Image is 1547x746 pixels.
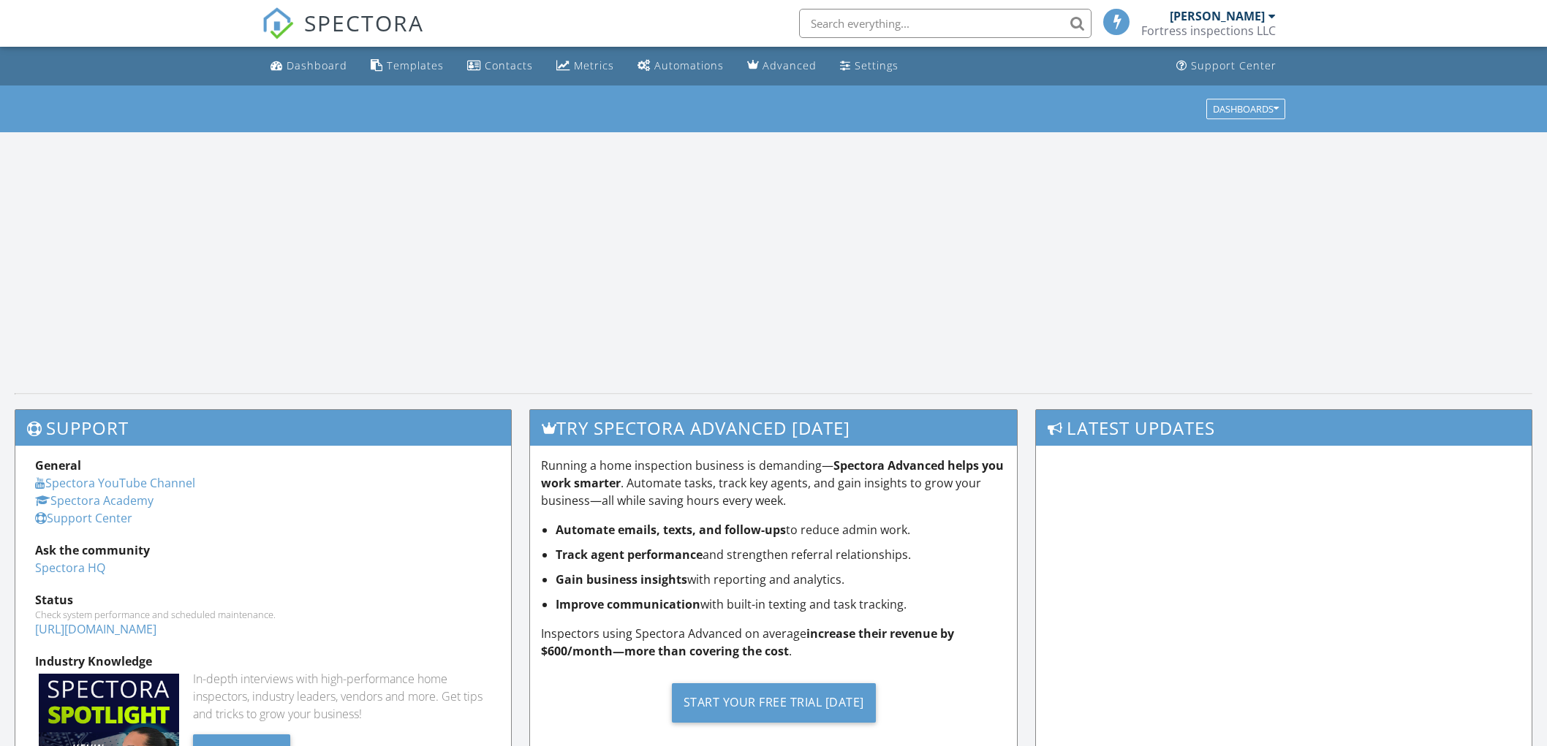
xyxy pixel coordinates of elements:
div: Start Your Free Trial [DATE] [672,683,876,723]
div: [PERSON_NAME] [1170,9,1265,23]
li: with reporting and analytics. [556,571,1006,588]
div: Dashboard [287,58,347,72]
input: Search everything... [799,9,1092,38]
button: Dashboards [1206,99,1285,119]
div: Settings [855,58,899,72]
a: SPECTORA [262,20,424,50]
a: Metrics [551,53,620,80]
a: Start Your Free Trial [DATE] [541,671,1006,734]
h3: Try spectora advanced [DATE] [530,410,1017,446]
li: to reduce admin work. [556,521,1006,538]
li: with built-in texting and task tracking. [556,595,1006,613]
li: and strengthen referral relationships. [556,546,1006,563]
div: Ask the community [35,541,491,559]
a: Automations (Basic) [632,53,730,80]
strong: Spectora Advanced helps you work smarter [541,457,1004,491]
div: In-depth interviews with high-performance home inspectors, industry leaders, vendors and more. Ge... [193,670,491,723]
a: Spectora HQ [35,560,105,576]
div: Metrics [574,58,614,72]
strong: General [35,457,81,473]
h3: Latest Updates [1036,410,1532,446]
a: Dashboard [265,53,353,80]
div: Automations [654,58,724,72]
a: Support Center [1170,53,1282,80]
div: Contacts [485,58,533,72]
a: Support Center [35,510,132,526]
strong: Track agent performance [556,547,703,563]
a: Spectora YouTube Channel [35,475,195,491]
img: The Best Home Inspection Software - Spectora [262,7,294,39]
div: Check system performance and scheduled maintenance. [35,609,491,620]
div: Templates [387,58,444,72]
strong: Gain business insights [556,571,687,587]
div: Dashboards [1213,104,1279,114]
div: Fortress inspections LLC [1141,23,1276,38]
a: [URL][DOMAIN_NAME] [35,621,156,637]
a: Settings [834,53,904,80]
p: Inspectors using Spectora Advanced on average . [541,625,1006,660]
strong: increase their revenue by $600/month—more than covering the cost [541,625,954,659]
a: Advanced [741,53,822,80]
div: Industry Knowledge [35,652,491,670]
p: Running a home inspection business is demanding— . Automate tasks, track key agents, and gain ins... [541,457,1006,509]
a: Spectora Academy [35,492,154,509]
strong: Automate emails, texts, and follow-ups [556,522,786,538]
strong: Improve communication [556,596,700,612]
div: Support Center [1191,58,1276,72]
h3: Support [15,410,511,446]
span: SPECTORA [304,7,424,38]
a: Contacts [461,53,539,80]
div: Advanced [763,58,817,72]
div: Status [35,591,491,609]
a: Templates [365,53,450,80]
